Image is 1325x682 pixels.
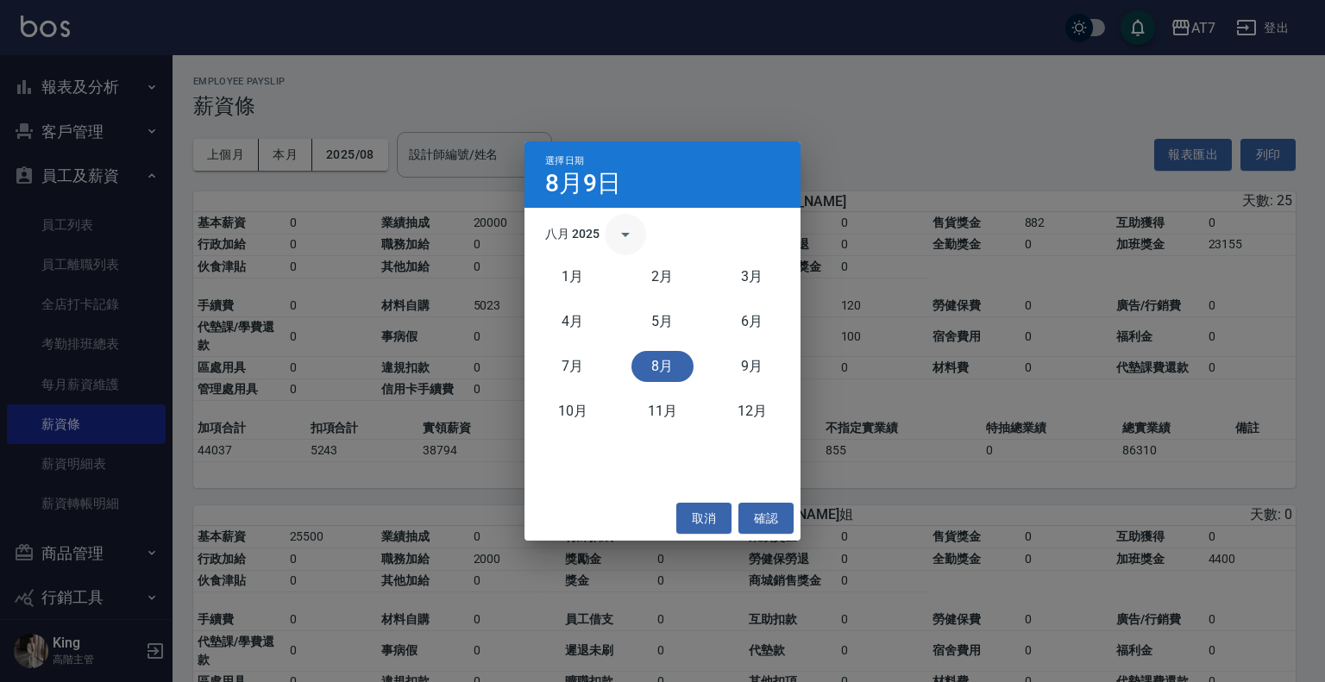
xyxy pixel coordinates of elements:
[631,396,694,427] button: 十一月
[542,351,604,382] button: 七月
[721,396,783,427] button: 十二月
[738,503,794,535] button: 確認
[631,351,694,382] button: 八月
[605,214,646,255] button: calendar view is open, switch to year view
[721,351,783,382] button: 九月
[721,306,783,337] button: 六月
[542,306,604,337] button: 四月
[542,261,604,292] button: 一月
[721,261,783,292] button: 三月
[676,503,732,535] button: 取消
[545,173,621,194] h4: 8月9日
[631,261,694,292] button: 二月
[542,396,604,427] button: 十月
[545,225,600,243] div: 八月 2025
[631,306,694,337] button: 五月
[545,155,584,166] span: 選擇日期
